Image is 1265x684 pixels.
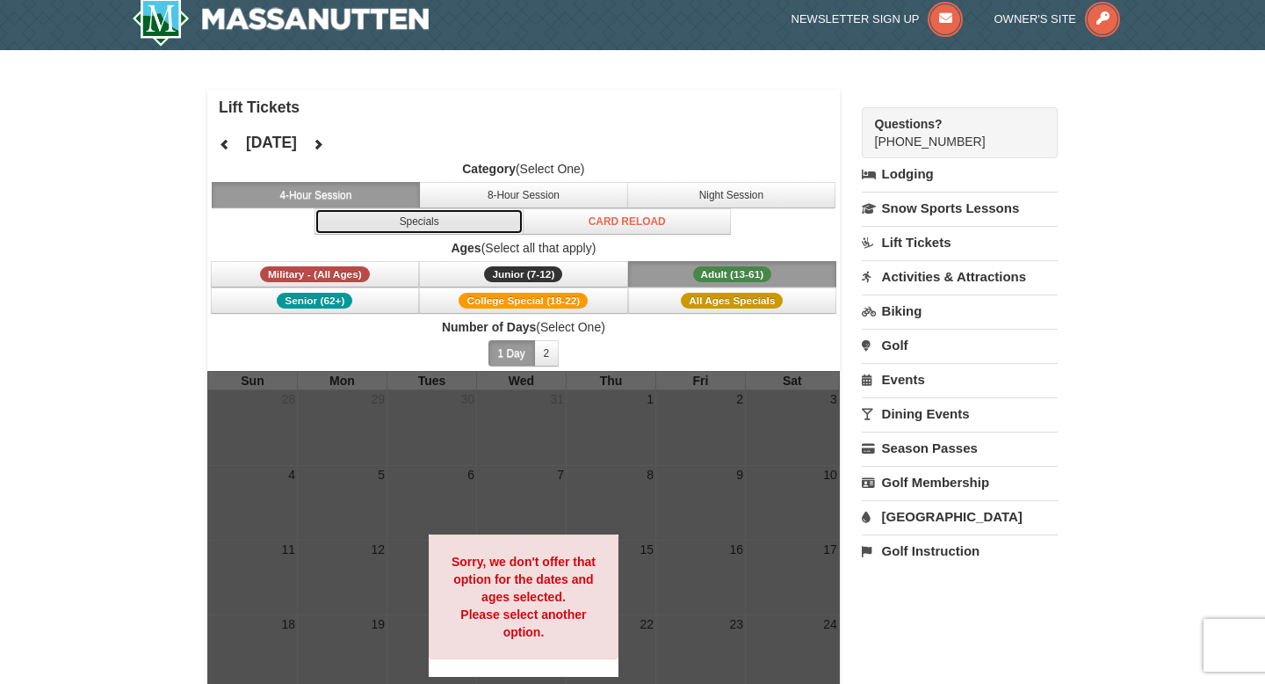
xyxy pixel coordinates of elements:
[523,208,732,235] button: Card Reload
[792,12,964,25] a: Newsletter Sign Up
[207,239,840,257] label: (Select all that apply)
[442,320,536,334] strong: Number of Days
[260,266,370,282] span: Military - (All Ages)
[994,12,1121,25] a: Owner's Site
[419,182,628,208] button: 8-Hour Session
[862,363,1058,396] a: Events
[862,432,1058,464] a: Season Passes
[277,293,352,309] span: Senior (62+)
[862,500,1058,533] a: [GEOGRAPHIC_DATA]
[875,117,943,131] strong: Questions?
[862,226,1058,258] a: Lift Tickets
[314,208,524,235] button: Specials
[452,555,596,639] strong: Sorry, we don't offer that option for the dates and ages selected. Please select another option.
[862,466,1058,498] a: Golf Membership
[628,287,837,314] button: All Ages Specials
[862,260,1058,293] a: Activities & Attractions
[862,192,1058,224] a: Snow Sports Lessons
[219,98,840,116] h4: Lift Tickets
[681,293,783,309] span: All Ages Specials
[419,287,628,314] button: College Special (18-22)
[462,162,516,176] strong: Category
[211,287,420,314] button: Senior (62+)
[207,318,840,336] label: (Select One)
[246,134,297,151] h4: [DATE]
[451,241,481,255] strong: Ages
[534,340,560,367] button: 2
[862,535,1058,567] a: Golf Instruction
[994,12,1077,25] span: Owner's Site
[862,295,1058,327] a: Biking
[862,397,1058,430] a: Dining Events
[207,160,840,178] label: (Select One)
[628,261,837,287] button: Adult (13-61)
[419,261,628,287] button: Junior (7-12)
[212,182,421,208] button: 4-Hour Session
[211,261,420,287] button: Military - (All Ages)
[627,182,836,208] button: Night Session
[875,115,1026,149] span: [PHONE_NUMBER]
[693,266,772,282] span: Adult (13-61)
[488,340,535,367] button: 1 Day
[862,329,1058,361] a: Golf
[792,12,920,25] span: Newsletter Sign Up
[862,158,1058,190] a: Lodging
[459,293,588,309] span: College Special (18-22)
[484,266,562,282] span: Junior (7-12)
